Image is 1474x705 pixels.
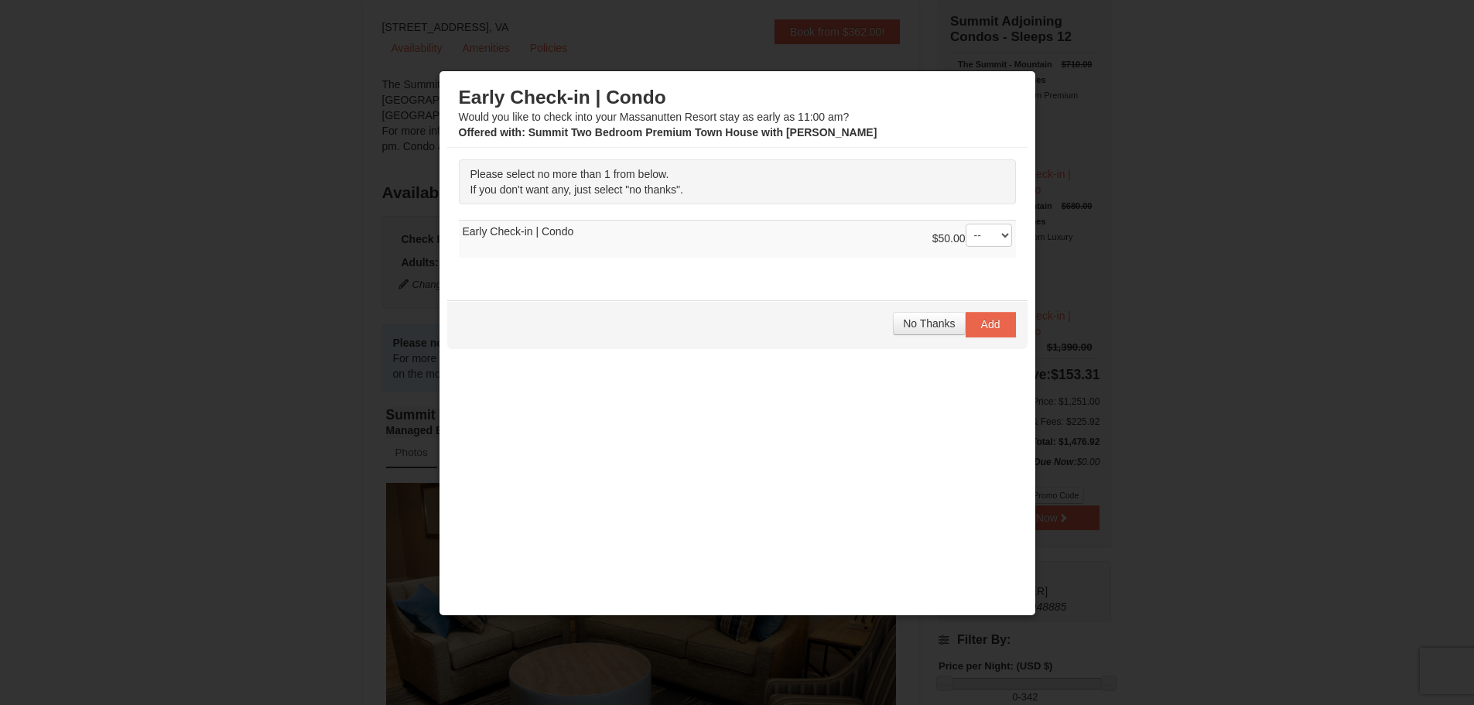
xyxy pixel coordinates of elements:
[459,86,1016,140] div: Would you like to check into your Massanutten Resort stay as early as 11:00 am?
[932,224,1012,255] div: $50.00
[981,318,1000,330] span: Add
[470,183,683,196] span: If you don't want any, just select "no thanks".
[459,126,522,139] span: Offered with
[459,126,877,139] strong: : Summit Two Bedroom Premium Town House with [PERSON_NAME]
[470,168,669,180] span: Please select no more than 1 from below.
[459,221,1016,258] td: Early Check-in | Condo
[459,86,1016,109] h3: Early Check-in | Condo
[903,317,955,330] span: No Thanks
[966,312,1016,337] button: Add
[893,312,965,335] button: No Thanks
